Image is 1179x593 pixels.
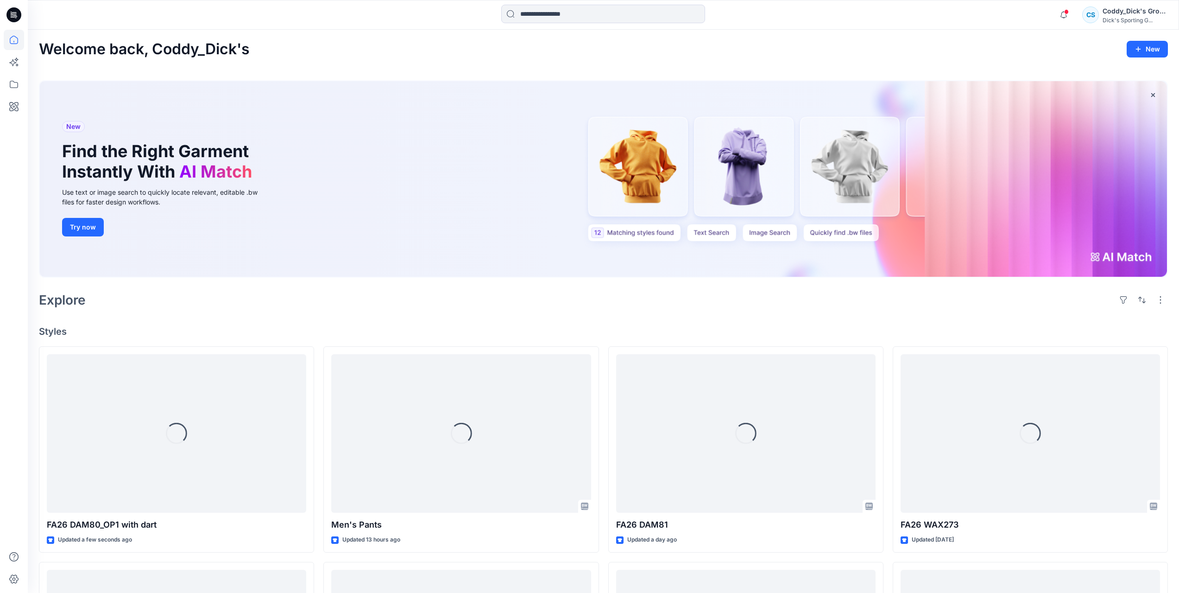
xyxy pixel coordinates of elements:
p: FA26 DAM80_OP1 with dart [47,518,306,531]
p: FA26 WAX273 [901,518,1160,531]
div: Coddy_Dick's Group [1103,6,1167,17]
button: Try now [62,218,104,236]
h4: Styles [39,326,1168,337]
div: CS [1082,6,1099,23]
p: FA26 DAM81 [616,518,876,531]
h2: Welcome back, Coddy_Dick's [39,41,250,58]
h2: Explore [39,293,86,307]
span: AI Match [179,161,252,182]
button: New [1127,41,1168,57]
p: Updated a few seconds ago [58,535,132,545]
p: Updated 13 hours ago [342,535,400,545]
p: Updated [DATE] [912,535,954,545]
p: Updated a day ago [627,535,677,545]
p: Men's Pants [331,518,591,531]
div: Use text or image search to quickly locate relevant, editable .bw files for faster design workflows. [62,187,271,207]
span: New [66,121,81,132]
div: Dick's Sporting G... [1103,17,1167,24]
h1: Find the Right Garment Instantly With [62,141,257,181]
